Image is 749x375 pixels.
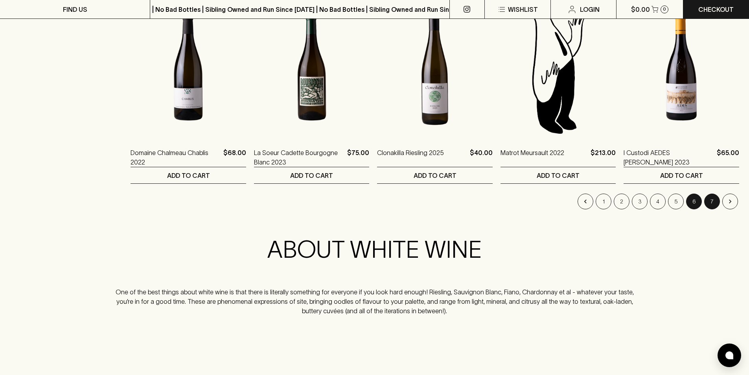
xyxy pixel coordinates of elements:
p: $65.00 [717,148,739,167]
button: Go to page 5 [668,194,684,209]
nav: pagination navigation [131,194,739,209]
a: I Custodi AEDES [PERSON_NAME] 2023 [624,148,714,167]
button: ADD TO CART [254,167,370,183]
h2: ABOUT WHITE WINE [112,235,637,264]
button: ADD TO CART [501,167,616,183]
button: ADD TO CART [377,167,493,183]
p: One of the best things about white wine is that there is literally something for everyone if you ... [112,287,637,316]
p: ADD TO CART [167,171,210,180]
p: $68.00 [223,148,246,167]
p: Login [580,5,600,14]
p: $40.00 [470,148,493,167]
p: Wishlist [508,5,538,14]
a: Domaine Chalmeau Chablis 2022 [131,148,220,167]
button: ADD TO CART [624,167,739,183]
p: ADD TO CART [290,171,333,180]
p: ADD TO CART [660,171,703,180]
button: Go to previous page [578,194,593,209]
a: Matrot Meursault 2022 [501,148,564,167]
button: Go to page 2 [614,194,629,209]
button: Go to page 1 [596,194,611,209]
img: bubble-icon [725,351,733,359]
button: ADD TO CART [131,167,246,183]
button: Go to page 7 [704,194,720,209]
p: ADD TO CART [537,171,580,180]
a: Clonakilla Riesling 2025 [377,148,444,167]
a: La Soeur Cadette Bourgogne Blanc 2023 [254,148,344,167]
button: Go to next page [722,194,738,209]
p: Checkout [698,5,734,14]
p: 0 [663,7,666,11]
p: $213.00 [591,148,616,167]
p: $0.00 [631,5,650,14]
p: ADD TO CART [414,171,456,180]
button: Go to page 4 [650,194,666,209]
p: FIND US [63,5,87,14]
button: Go to page 3 [632,194,648,209]
p: $75.00 [347,148,369,167]
button: page 6 [686,194,702,209]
